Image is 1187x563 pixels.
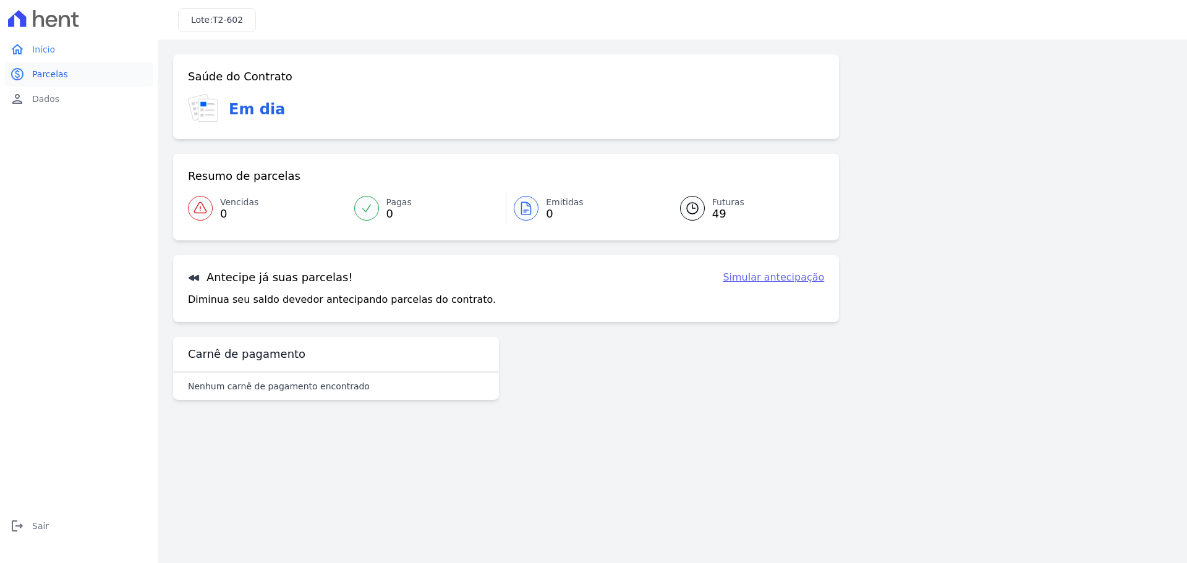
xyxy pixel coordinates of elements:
[665,191,825,226] a: Futuras 49
[188,347,305,362] h3: Carnê de pagamento
[10,67,25,82] i: paid
[213,15,243,25] span: T2-602
[188,270,353,285] h3: Antecipe já suas parcelas!
[220,209,258,219] span: 0
[188,292,496,307] p: Diminua seu saldo devedor antecipando parcelas do contrato.
[10,519,25,533] i: logout
[10,42,25,57] i: home
[723,270,824,285] a: Simular antecipação
[229,98,285,121] h3: Em dia
[5,62,153,87] a: paidParcelas
[712,209,744,219] span: 49
[506,191,665,226] a: Emitidas 0
[347,191,506,226] a: Pagas 0
[32,68,68,80] span: Parcelas
[188,380,370,392] p: Nenhum carnê de pagamento encontrado
[546,209,584,219] span: 0
[188,169,300,184] h3: Resumo de parcelas
[5,87,153,111] a: personDados
[188,69,292,84] h3: Saúde do Contrato
[5,514,153,538] a: logoutSair
[220,196,258,209] span: Vencidas
[188,191,347,226] a: Vencidas 0
[5,37,153,62] a: homeInício
[32,520,49,532] span: Sair
[191,14,243,27] h3: Lote:
[546,196,584,209] span: Emitidas
[32,93,59,105] span: Dados
[386,196,412,209] span: Pagas
[386,209,412,219] span: 0
[32,43,55,56] span: Início
[712,196,744,209] span: Futuras
[10,91,25,106] i: person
